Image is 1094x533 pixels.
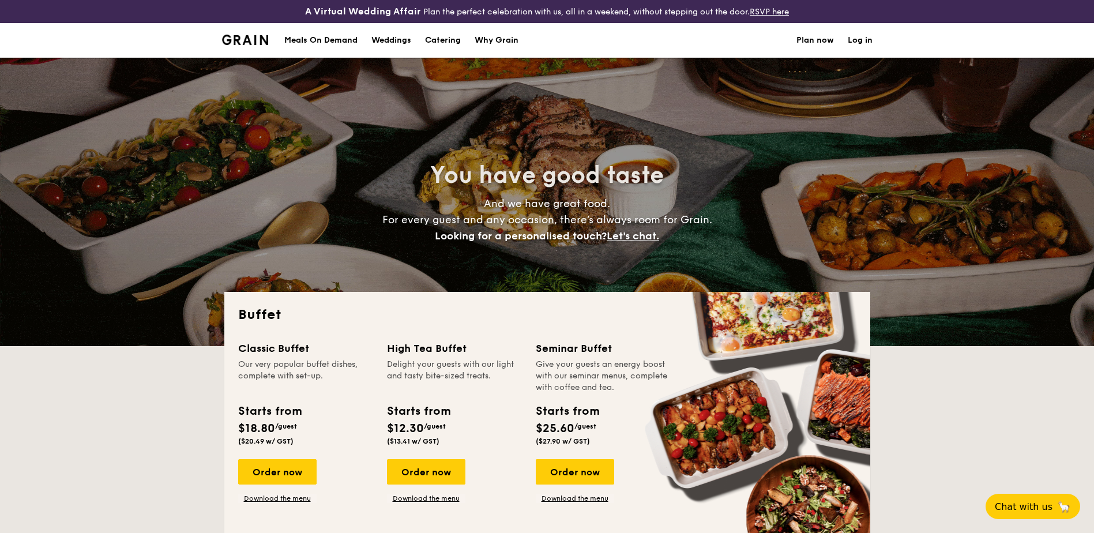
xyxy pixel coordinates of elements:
[364,23,418,58] a: Weddings
[371,23,411,58] div: Weddings
[382,197,712,242] span: And we have great food. For every guest and any occasion, there’s always room for Grain.
[222,35,269,45] a: Logotype
[1057,500,1071,513] span: 🦙
[238,422,275,436] span: $18.80
[536,494,614,503] a: Download the menu
[238,459,317,485] div: Order now
[536,359,671,393] div: Give your guests an energy boost with our seminar menus, complete with coffee and tea.
[536,422,574,436] span: $25.60
[275,422,297,430] span: /guest
[536,403,599,420] div: Starts from
[238,359,373,393] div: Our very popular buffet dishes, complete with set-up.
[238,403,301,420] div: Starts from
[607,230,659,242] span: Let's chat.
[284,23,358,58] div: Meals On Demand
[305,5,421,18] h4: A Virtual Wedding Affair
[238,437,294,445] span: ($20.49 w/ GST)
[475,23,518,58] div: Why Grain
[536,340,671,356] div: Seminar Buffet
[848,23,873,58] a: Log in
[277,23,364,58] a: Meals On Demand
[796,23,834,58] a: Plan now
[387,437,439,445] span: ($13.41 w/ GST)
[387,494,465,503] a: Download the menu
[468,23,525,58] a: Why Grain
[387,403,450,420] div: Starts from
[536,437,590,445] span: ($27.90 w/ GST)
[574,422,596,430] span: /guest
[215,5,879,18] div: Plan the perfect celebration with us, all in a weekend, without stepping out the door.
[750,7,789,17] a: RSVP here
[387,359,522,393] div: Delight your guests with our light and tasty bite-sized treats.
[238,494,317,503] a: Download the menu
[222,35,269,45] img: Grain
[418,23,468,58] a: Catering
[387,340,522,356] div: High Tea Buffet
[424,422,446,430] span: /guest
[995,501,1052,512] span: Chat with us
[430,162,664,189] span: You have good taste
[387,459,465,485] div: Order now
[986,494,1080,519] button: Chat with us🦙
[536,459,614,485] div: Order now
[435,230,607,242] span: Looking for a personalised touch?
[238,306,856,324] h2: Buffet
[238,340,373,356] div: Classic Buffet
[387,422,424,436] span: $12.30
[425,23,461,58] h1: Catering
